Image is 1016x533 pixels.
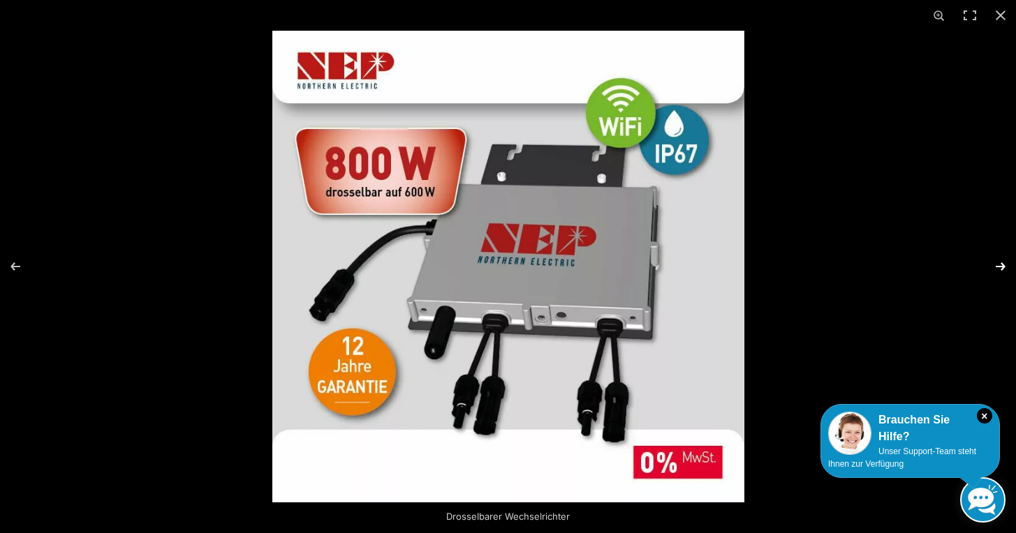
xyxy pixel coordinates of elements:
[272,31,744,502] img: Drosselbarer Wechselrichter
[977,408,992,423] i: Schließen
[362,502,655,530] div: Drosselbarer Wechselrichter
[828,446,976,469] span: Unser Support-Team steht Ihnen zur Verfügung
[828,412,871,455] img: Customer service
[828,412,992,445] div: Brauchen Sie Hilfe?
